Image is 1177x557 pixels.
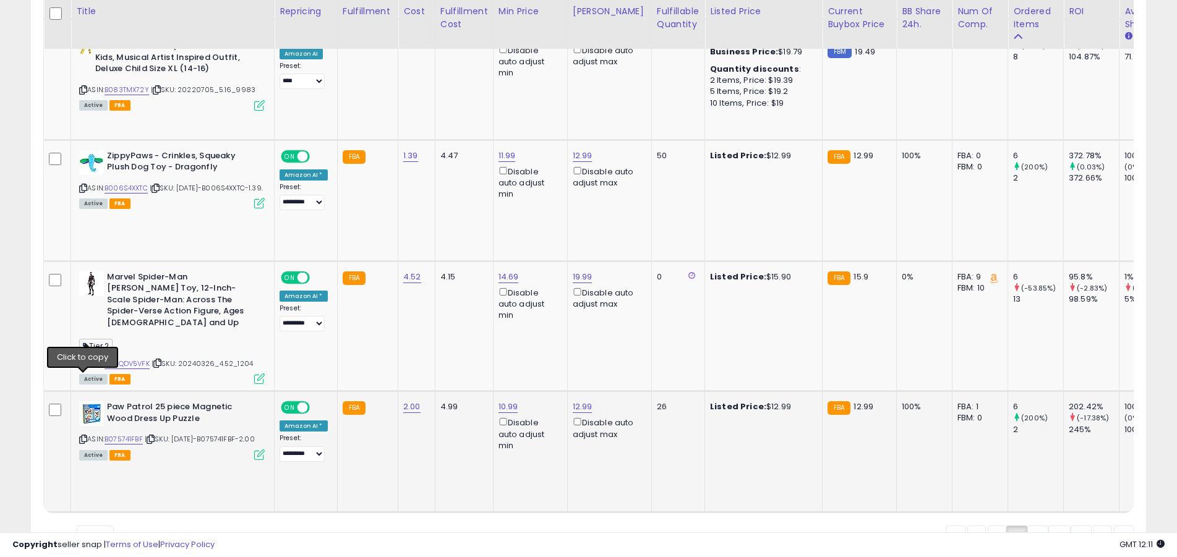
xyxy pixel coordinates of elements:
[710,271,813,283] div: $15.90
[828,401,850,415] small: FBA
[657,150,695,161] div: 50
[1013,424,1063,435] div: 2
[573,415,642,440] div: Disable auto adjust max
[109,100,131,111] span: FBA
[1021,413,1048,423] small: (200%)
[105,183,148,193] a: B006S4XXTC
[1013,172,1063,184] div: 2
[1124,162,1142,172] small: (0%)
[1102,530,1104,542] span: ›
[1048,525,1071,546] a: 4
[280,304,328,332] div: Preset:
[280,434,328,462] div: Preset:
[1124,271,1175,283] div: 1%
[1021,162,1048,172] small: (200%)
[975,530,978,542] span: ‹
[107,150,257,176] b: ZippyPaws - Crinkles, Squeaky Plush Dog Toy - Dragonfly
[308,272,328,283] span: OFF
[657,401,695,412] div: 26
[280,420,328,432] div: Amazon AI *
[1124,294,1175,305] div: 5%
[957,412,998,423] div: FBM: 0
[573,271,593,283] a: 19.99
[499,401,518,413] a: 10.99
[282,151,297,161] span: ON
[79,339,113,353] span: Tier 2
[1124,31,1132,42] small: Avg BB Share.
[440,401,484,412] div: 4.99
[105,359,150,369] a: B09QDV5VFK
[440,5,488,31] div: Fulfillment Cost
[280,183,328,211] div: Preset:
[710,150,766,161] b: Listed Price:
[79,401,265,459] div: ASIN:
[710,46,813,57] div: $19.79
[280,291,328,302] div: Amazon AI *
[1013,294,1063,305] div: 13
[957,283,998,294] div: FBM: 10
[499,286,558,321] div: Disable auto adjust min
[573,164,642,189] div: Disable auto adjust max
[79,150,265,208] div: ASIN:
[343,150,366,164] small: FBA
[105,434,143,444] a: B075741FBF
[988,525,1006,546] a: 1
[79,29,265,109] div: ASIN:
[76,5,269,18] div: Title
[109,198,131,209] span: FBA
[79,100,108,111] span: All listings currently available for purchase on Amazon
[573,43,642,67] div: Disable auto adjust max
[854,150,873,161] span: 12.99
[105,85,149,95] a: B083TMX72Y
[1013,401,1063,412] div: 6
[499,415,558,451] div: Disable auto adjust min
[53,530,142,542] span: Show: entries
[828,5,891,31] div: Current Buybox Price
[710,64,813,75] div: :
[499,164,558,200] div: Disable auto adjust min
[308,151,328,161] span: OFF
[440,271,484,283] div: 4.15
[1013,51,1063,62] div: 8
[573,150,593,162] a: 12.99
[1069,51,1119,62] div: 104.87%
[343,401,366,415] small: FBA
[1069,5,1114,18] div: ROI
[710,63,799,75] b: Quantity discounts
[403,5,430,18] div: Cost
[1021,41,1046,51] small: (-25%)
[828,45,852,58] small: FBM
[828,271,850,285] small: FBA
[710,86,813,97] div: 5 Items, Price: $19.2
[403,150,418,162] a: 1.39
[902,271,943,283] div: 0%
[79,401,104,426] img: 51IGQCBPBWL._SL40_.jpg
[854,271,868,283] span: 15.9
[902,150,943,161] div: 100%
[1124,150,1175,161] div: 100%
[1006,525,1027,546] a: 2
[710,401,813,412] div: $12.99
[152,359,253,368] span: | SKU: 20240326_4.52_1204
[1027,525,1048,546] a: 3
[1124,172,1175,184] div: 100%
[828,150,850,164] small: FBA
[1021,283,1056,293] small: (-53.85%)
[957,401,998,412] div: FBA: 1
[954,530,957,542] span: «
[854,401,873,412] span: 12.99
[95,29,246,78] b: [PERSON_NAME] Costume, Official Yellow Oversize Top and Pants for Kids, Musical Artist Inspired O...
[1077,413,1109,423] small: (-17.38%)
[145,434,255,444] span: | SKU: [DATE]-B075741FBF-2.00
[1077,162,1105,172] small: (0.03%)
[1119,538,1165,550] span: 2025-10-14 12:11 GMT
[1069,424,1119,435] div: 245%
[107,271,257,332] b: Marvel Spider-Man [PERSON_NAME] Toy, 12-Inch-Scale Spider-Man: Across The Spider-Verse Action Fig...
[1069,401,1119,412] div: 202.42%
[12,538,58,550] strong: Copyright
[499,43,558,79] div: Disable auto adjust min
[1124,51,1175,62] div: 71.71%
[1013,5,1058,31] div: Ordered Items
[1013,271,1063,283] div: 6
[710,150,813,161] div: $12.99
